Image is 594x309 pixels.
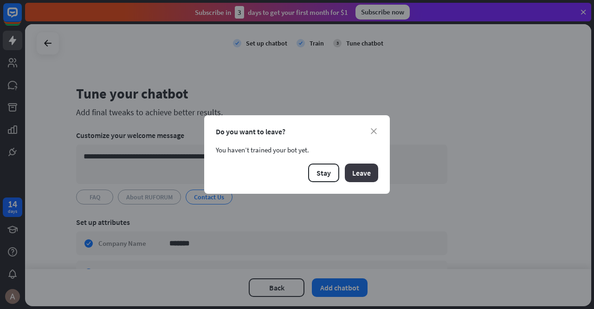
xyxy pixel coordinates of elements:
button: Leave [345,164,378,182]
div: You haven’t trained your bot yet. [216,145,378,154]
button: Stay [308,164,339,182]
div: Do you want to leave? [216,127,378,136]
button: Open LiveChat chat widget [7,4,35,32]
i: close [371,128,377,134]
